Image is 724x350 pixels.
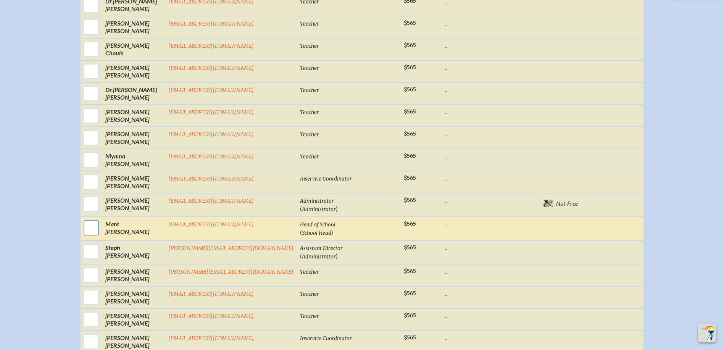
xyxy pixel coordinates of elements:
span: $565 [404,108,416,115]
span: $565 [404,153,416,159]
td: Steph [PERSON_NAME] [102,240,165,264]
span: ) [336,252,338,260]
td: [PERSON_NAME] [PERSON_NAME] [102,264,165,286]
a: [EMAIL_ADDRESS][DOMAIN_NAME] [168,291,254,297]
p: ... [445,197,500,204]
p: ... [445,19,500,27]
span: $565 [404,175,416,181]
p: ... [445,152,500,160]
a: [EMAIL_ADDRESS][DOMAIN_NAME] [168,198,254,204]
span: Nut-Free [556,200,578,207]
td: [PERSON_NAME] Chouls [102,38,165,60]
p: ... [445,64,500,71]
a: [EMAIL_ADDRESS][DOMAIN_NAME] [168,131,254,138]
span: $565 [404,64,416,71]
p: ... [445,334,500,342]
td: [PERSON_NAME] [PERSON_NAME] [102,171,165,193]
td: [PERSON_NAME] [PERSON_NAME] [102,193,165,217]
span: $565 [404,290,416,297]
span: Teacher [300,291,319,297]
button: Scroll Top [698,324,716,342]
a: [PERSON_NAME][EMAIL_ADDRESS][DOMAIN_NAME] [168,269,293,275]
a: [EMAIL_ADDRESS][DOMAIN_NAME] [168,109,254,116]
td: [PERSON_NAME] [PERSON_NAME] [102,105,165,127]
p: ... [445,174,500,182]
td: Niyama [PERSON_NAME] [102,149,165,171]
a: [EMAIL_ADDRESS][DOMAIN_NAME] [168,21,254,27]
a: [EMAIL_ADDRESS][DOMAIN_NAME] [168,221,254,228]
span: ) [336,205,338,212]
a: [EMAIL_ADDRESS][DOMAIN_NAME] [168,153,254,160]
span: $565 [404,334,416,341]
span: School Head [302,230,331,236]
p: ... [445,130,500,138]
img: To the top [700,326,715,341]
span: Assistant Director [300,245,343,252]
span: Administrator [302,206,336,213]
span: $565 [404,221,416,227]
span: ( [300,205,302,212]
td: [PERSON_NAME] [PERSON_NAME] [102,82,165,105]
a: [EMAIL_ADDRESS][DOMAIN_NAME] [168,335,254,342]
span: Dr. [105,86,113,93]
span: Teacher [300,313,319,319]
p: ... [445,290,500,297]
p: ... [445,268,500,275]
td: [PERSON_NAME] [PERSON_NAME] [102,308,165,331]
a: [EMAIL_ADDRESS][DOMAIN_NAME] [168,65,254,71]
p: ... [445,42,500,49]
span: Administrator [302,253,336,260]
span: $565 [404,268,416,274]
span: $565 [404,197,416,203]
span: Teacher [300,87,319,94]
span: Inservice Coordinator [300,176,352,182]
span: $565 [404,20,416,26]
a: [EMAIL_ADDRESS][DOMAIN_NAME] [168,43,254,49]
td: [PERSON_NAME] [PERSON_NAME] [102,127,165,149]
p: ... [445,86,500,94]
span: Teacher [300,131,319,138]
a: [EMAIL_ADDRESS][DOMAIN_NAME] [168,87,254,94]
span: ( [300,252,302,260]
span: Inservice Coordinator [300,335,352,342]
p: ... [445,108,500,116]
td: Mark [PERSON_NAME] [102,217,165,240]
span: Teacher [300,153,319,160]
span: Teacher [300,269,319,275]
span: ) [331,229,333,236]
span: Head of School [300,221,335,228]
span: $565 [404,42,416,48]
span: ( [300,229,302,236]
p: ... [445,312,500,319]
span: Teacher [300,65,319,71]
span: Teacher [300,43,319,49]
span: $565 [404,244,416,251]
p: ... [445,220,500,228]
span: Administrator [300,198,334,204]
p: ... [445,244,500,252]
span: Teacher [300,21,319,27]
span: $565 [404,131,416,137]
a: [EMAIL_ADDRESS][DOMAIN_NAME] [168,313,254,319]
span: $565 [404,86,416,93]
a: [PERSON_NAME][EMAIL_ADDRESS][DOMAIN_NAME] [168,245,293,252]
td: [PERSON_NAME] [PERSON_NAME] [102,60,165,82]
a: [EMAIL_ADDRESS][DOMAIN_NAME] [168,176,254,182]
td: [PERSON_NAME] [PERSON_NAME] [102,16,165,38]
span: $565 [404,312,416,319]
td: [PERSON_NAME] [PERSON_NAME] [102,286,165,308]
span: Teacher [300,109,319,116]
